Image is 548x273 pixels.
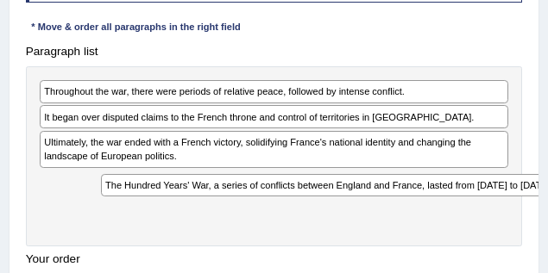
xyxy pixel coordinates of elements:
[40,80,508,103] div: Throughout the war, there were periods of relative peace, followed by intense conflict.
[40,105,508,128] div: It began over disputed claims to the French throne and control of territories in [GEOGRAPHIC_DATA].
[40,131,508,168] div: Ultimately, the war ended with a French victory, solidifying France's national identity and chang...
[26,21,247,35] div: * Move & order all paragraphs in the right field
[26,46,523,59] h4: Paragraph list
[26,253,80,266] h4: Your order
